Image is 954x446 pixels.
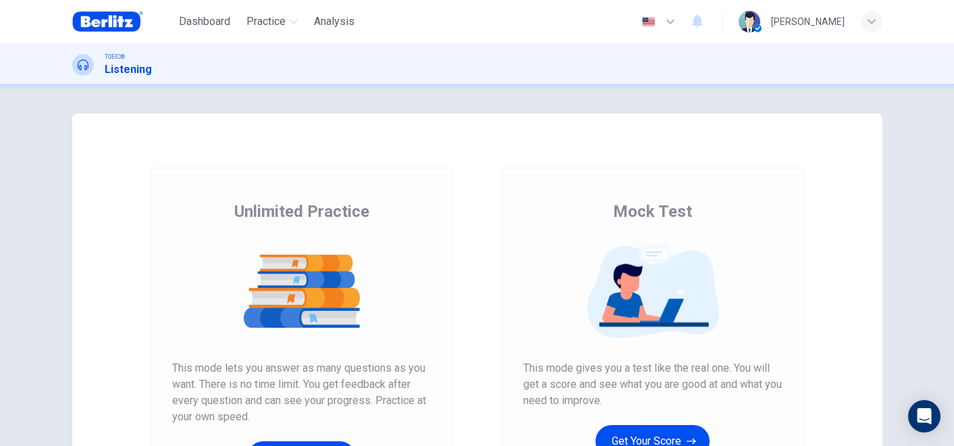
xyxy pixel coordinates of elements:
[613,201,692,222] span: Mock Test
[523,360,783,409] span: This mode gives you a test like the real one. You will get a score and see what you are good at a...
[771,14,845,30] div: [PERSON_NAME]
[309,9,360,34] button: Analysis
[72,8,143,35] img: Berlitz Brasil logo
[72,8,174,35] a: Berlitz Brasil logo
[314,14,354,30] span: Analysis
[179,14,230,30] span: Dashboard
[174,9,236,34] button: Dashboard
[105,52,125,61] span: TOEIC®
[172,360,431,425] span: This mode lets you answer as many questions as you want. There is no time limit. You get feedback...
[908,400,940,432] div: Open Intercom Messenger
[105,61,152,78] h1: Listening
[246,14,286,30] span: Practice
[241,9,303,34] button: Practice
[234,201,369,222] span: Unlimited Practice
[739,11,760,32] img: Profile picture
[640,17,657,27] img: en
